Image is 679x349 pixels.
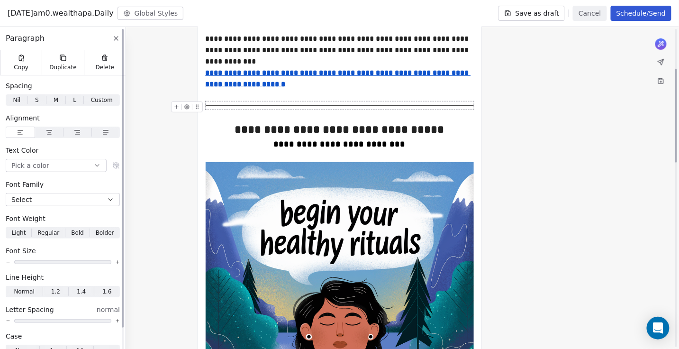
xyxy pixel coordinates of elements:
span: S [35,96,39,104]
span: Text Color [6,146,38,155]
span: M [54,96,58,104]
span: Light [11,229,26,237]
span: Bolder [96,229,114,237]
button: Cancel [573,6,607,21]
span: L [73,96,76,104]
span: 1.6 [102,287,111,296]
span: Nil [13,96,20,104]
span: Regular [37,229,59,237]
span: Bold [71,229,84,237]
button: Schedule/Send [611,6,671,21]
span: 1.2 [51,287,60,296]
span: 1.4 [77,287,86,296]
span: Duplicate [49,64,76,71]
span: Select [11,195,32,204]
span: Spacing [6,81,32,91]
span: Font Weight [6,214,45,223]
span: Copy [14,64,28,71]
button: Global Styles [118,7,184,20]
span: Line Height [6,273,44,282]
span: Font Size [6,246,36,256]
span: Paragraph [6,33,45,44]
span: Font Family [6,180,44,189]
span: Custom [91,96,113,104]
span: Normal [14,287,34,296]
span: Delete [96,64,115,71]
span: Case [6,331,22,341]
span: Letter Spacing [6,305,54,314]
div: Open Intercom Messenger [647,317,670,340]
button: Save as draft [498,6,565,21]
button: Pick a color [6,159,107,172]
span: normal [97,305,120,314]
span: [DATE]am0.wealthapa.Daily [8,8,114,19]
span: Alignment [6,113,40,123]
